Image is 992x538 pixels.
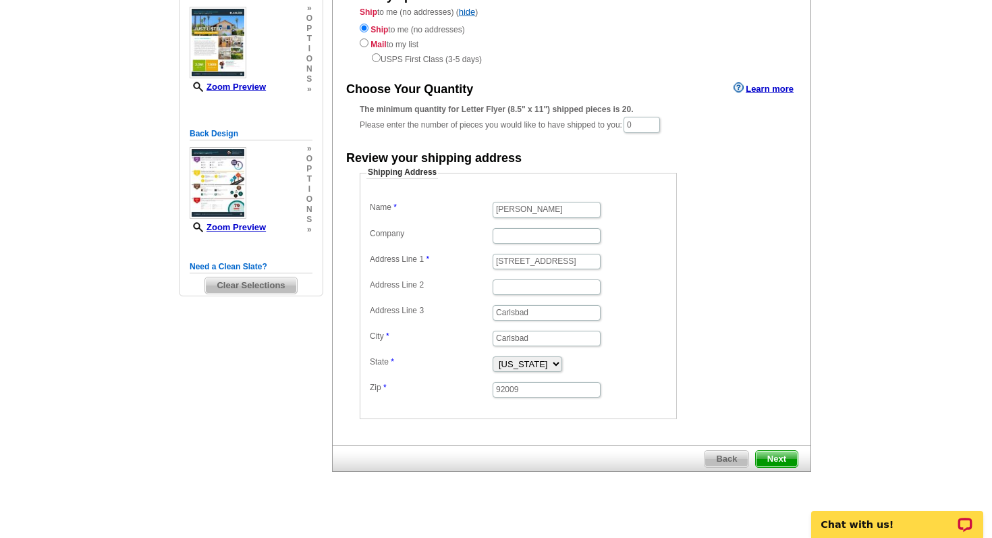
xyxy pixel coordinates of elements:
div: to me (no addresses) ( ) [333,6,810,65]
span: o [306,54,312,64]
span: » [306,3,312,14]
strong: Ship [360,7,377,17]
h5: Need a Clean Slate? [190,261,312,273]
label: Address Line 2 [370,279,491,291]
label: Zip [370,382,491,394]
a: Learn more [734,82,794,93]
span: Next [756,451,798,467]
span: i [306,44,312,54]
span: p [306,24,312,34]
span: Clear Selections [205,277,296,294]
span: t [306,174,312,184]
span: » [306,225,312,235]
span: o [306,154,312,164]
span: i [306,184,312,194]
strong: Mail [370,40,386,49]
a: hide [459,7,476,17]
a: Back [704,450,749,468]
a: Zoom Preview [190,222,266,232]
span: n [306,64,312,74]
label: City [370,331,491,342]
span: » [306,84,312,95]
span: p [306,164,312,174]
div: USPS First Class (3-5 days) [360,51,783,65]
span: n [306,205,312,215]
div: Choose Your Quantity [346,81,473,99]
label: Company [370,228,491,240]
span: o [306,14,312,24]
label: Address Line 3 [370,305,491,317]
label: State [370,356,491,368]
img: small-thumb.jpg [190,7,246,78]
div: Please enter the number of pieces you would like to have shipped to you: [360,103,783,134]
span: » [306,144,312,154]
img: small-thumb.jpg [190,147,246,219]
span: s [306,74,312,84]
div: The minimum quantity for Letter Flyer (8.5" x 11") shipped pieces is 20. [360,103,783,115]
iframe: LiveChat chat widget [802,495,992,538]
strong: Ship [370,25,388,34]
legend: Shipping Address [366,167,438,179]
a: Zoom Preview [190,82,266,92]
span: o [306,194,312,205]
label: Address Line 1 [370,254,491,265]
span: s [306,215,312,225]
div: Review your shipping address [346,150,522,167]
div: to me (no addresses) to my list [360,21,783,65]
h5: Back Design [190,128,312,140]
span: t [306,34,312,44]
span: Back [705,451,748,467]
label: Name [370,202,491,213]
